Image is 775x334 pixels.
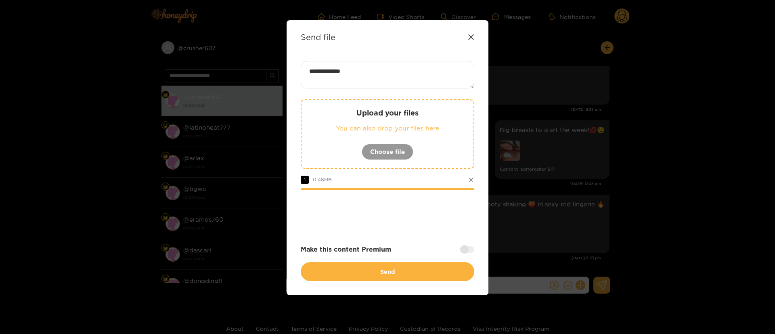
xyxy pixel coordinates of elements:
[301,262,474,281] button: Send
[301,245,391,254] strong: Make this content Premium
[318,124,457,133] p: You can also drop your files here
[318,108,457,118] p: Upload your files
[313,177,332,182] span: 0.48 MB
[301,32,335,42] strong: Send file
[301,176,309,184] span: 1
[362,144,413,160] button: Choose file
